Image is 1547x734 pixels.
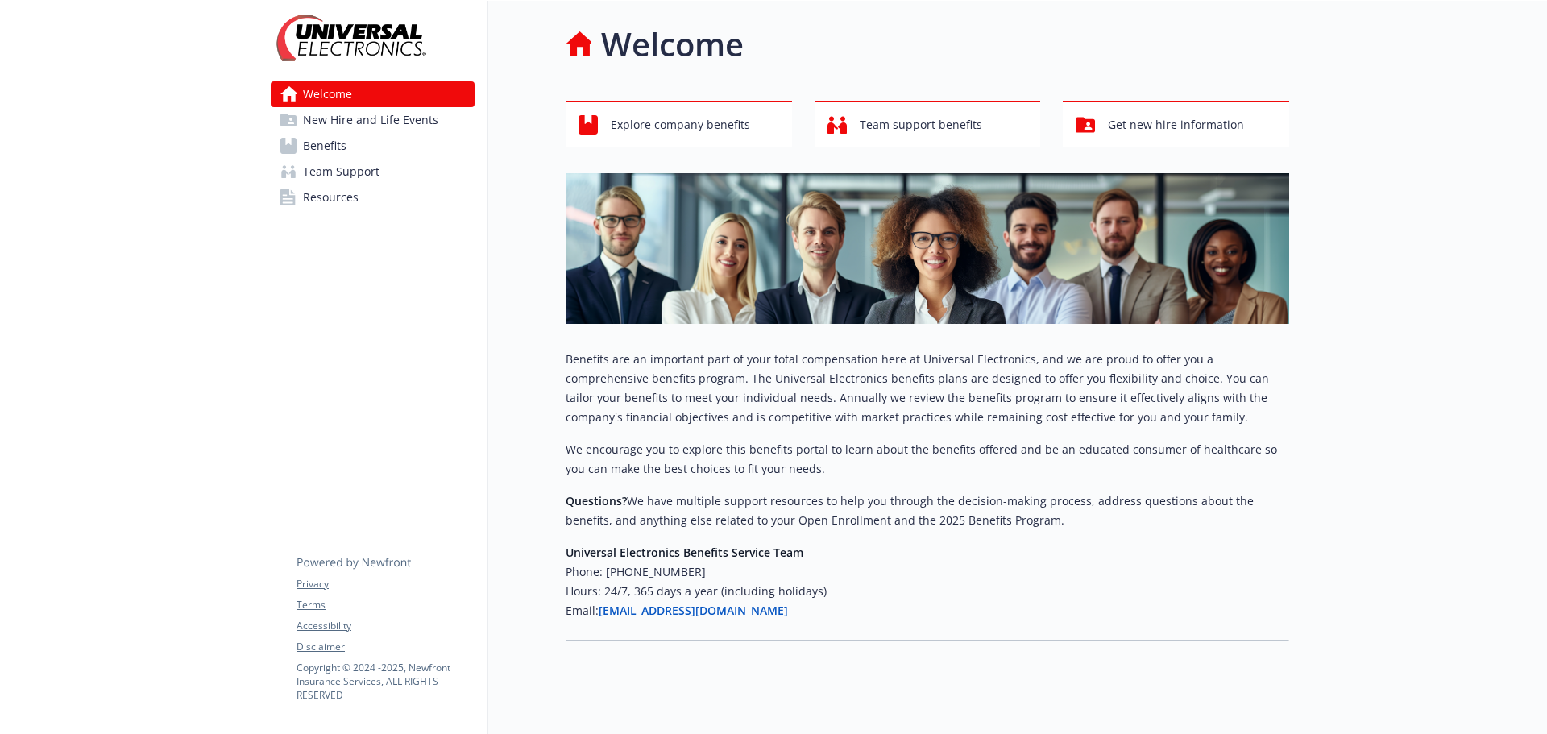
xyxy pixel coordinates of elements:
p: We encourage you to explore this benefits portal to learn about the benefits offered and be an ed... [566,440,1289,479]
p: Benefits are an important part of your total compensation here at Universal Electronics, and we a... [566,350,1289,427]
h6: Hours: 24/7, 365 days a year (including holidays)​ [566,582,1289,601]
a: Welcome [271,81,475,107]
span: Resources [303,185,359,210]
span: Team support benefits [860,110,982,140]
a: Terms [297,598,474,612]
button: Team support benefits [815,101,1041,147]
strong: Universal Electronics Benefits Service Team [566,545,803,560]
p: Copyright © 2024 - 2025 , Newfront Insurance Services, ALL RIGHTS RESERVED [297,661,474,702]
span: Team Support [303,159,379,185]
h6: Email: [566,601,1289,620]
a: Privacy [297,577,474,591]
p: We have multiple support resources to help you through the decision-making process, address quest... [566,491,1289,530]
a: New Hire and Life Events [271,107,475,133]
img: overview page banner [566,173,1289,324]
span: Explore company benefits [611,110,750,140]
h1: Welcome [601,20,744,68]
span: New Hire and Life Events [303,107,438,133]
a: Team Support [271,159,475,185]
h6: Phone: [PHONE_NUMBER] [566,562,1289,582]
span: Welcome [303,81,352,107]
a: Benefits [271,133,475,159]
a: Disclaimer [297,640,474,654]
a: [EMAIL_ADDRESS][DOMAIN_NAME] [599,603,788,618]
span: Benefits [303,133,346,159]
strong: Questions? [566,493,627,508]
a: Resources [271,185,475,210]
button: Explore company benefits [566,101,792,147]
button: Get new hire information [1063,101,1289,147]
span: Get new hire information [1108,110,1244,140]
a: Accessibility [297,619,474,633]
